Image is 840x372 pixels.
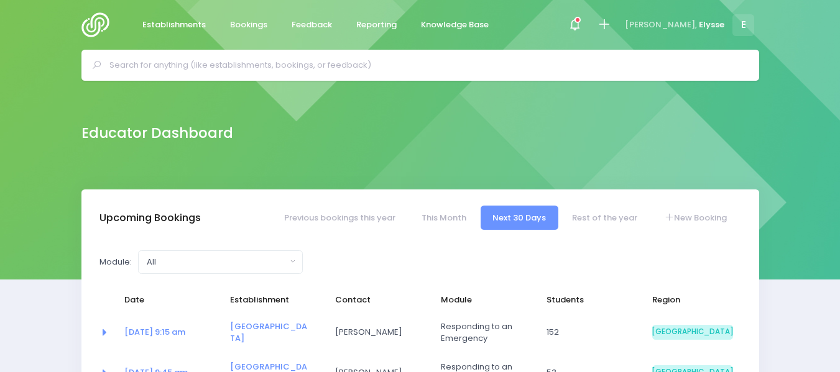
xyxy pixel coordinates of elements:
[230,19,267,31] span: Bookings
[421,19,489,31] span: Knowledge Base
[652,206,739,230] a: New Booking
[230,294,311,306] span: Establishment
[272,206,407,230] a: Previous bookings this year
[441,320,522,345] span: Responding to an Emergency
[335,294,416,306] span: Contact
[327,312,433,353] td: Rachael Gates
[147,256,287,268] div: All
[282,13,343,37] a: Feedback
[538,312,644,353] td: 152
[222,312,328,353] td: <a href="https://app.stjis.org.nz/establishments/204474" class="font-weight-bold">Weedons School</a>
[433,312,538,353] td: Responding to an Emergency
[292,19,332,31] span: Feedback
[81,125,233,142] h2: Educator Dashboard
[547,326,627,338] span: 152
[116,312,222,353] td: <a href="https://app.stjis.org.nz/bookings/523747" class="font-weight-bold">08 Oct at 9:15 am</a>
[99,256,132,268] label: Module:
[81,12,117,37] img: Logo
[625,19,697,31] span: [PERSON_NAME],
[99,212,201,224] h3: Upcoming Bookings
[138,250,303,274] button: All
[411,13,499,37] a: Knowledge Base
[356,19,397,31] span: Reporting
[220,13,278,37] a: Bookings
[124,326,185,338] a: [DATE] 9:15 am
[652,325,733,340] span: [GEOGRAPHIC_DATA]
[547,294,627,306] span: Students
[699,19,724,31] span: Elysse
[441,294,522,306] span: Module
[560,206,650,230] a: Rest of the year
[230,320,307,345] a: [GEOGRAPHIC_DATA]
[142,19,206,31] span: Establishments
[346,13,407,37] a: Reporting
[652,294,733,306] span: Region
[732,14,754,36] span: E
[335,326,416,338] span: [PERSON_NAME]
[109,56,742,75] input: Search for anything (like establishments, bookings, or feedback)
[124,294,205,306] span: Date
[644,312,741,353] td: South Island
[132,13,216,37] a: Establishments
[481,206,558,230] a: Next 30 Days
[409,206,478,230] a: This Month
